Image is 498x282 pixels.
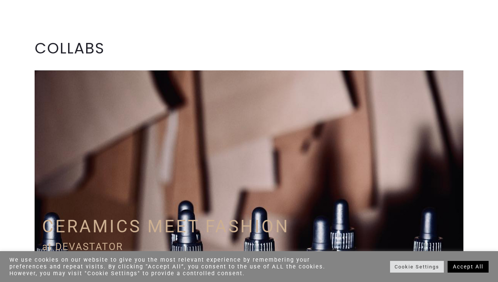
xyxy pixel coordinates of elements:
p: CERAMICS MEET FASHION [42,213,456,239]
a: Cookie Settings [390,261,444,273]
a: Accept All [448,261,489,273]
p: at DEVASTATOR [42,239,456,254]
h1: COLLABS [35,39,463,57]
div: We use cookies on our website to give you the most relevant experience by remembering your prefer... [9,256,345,277]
